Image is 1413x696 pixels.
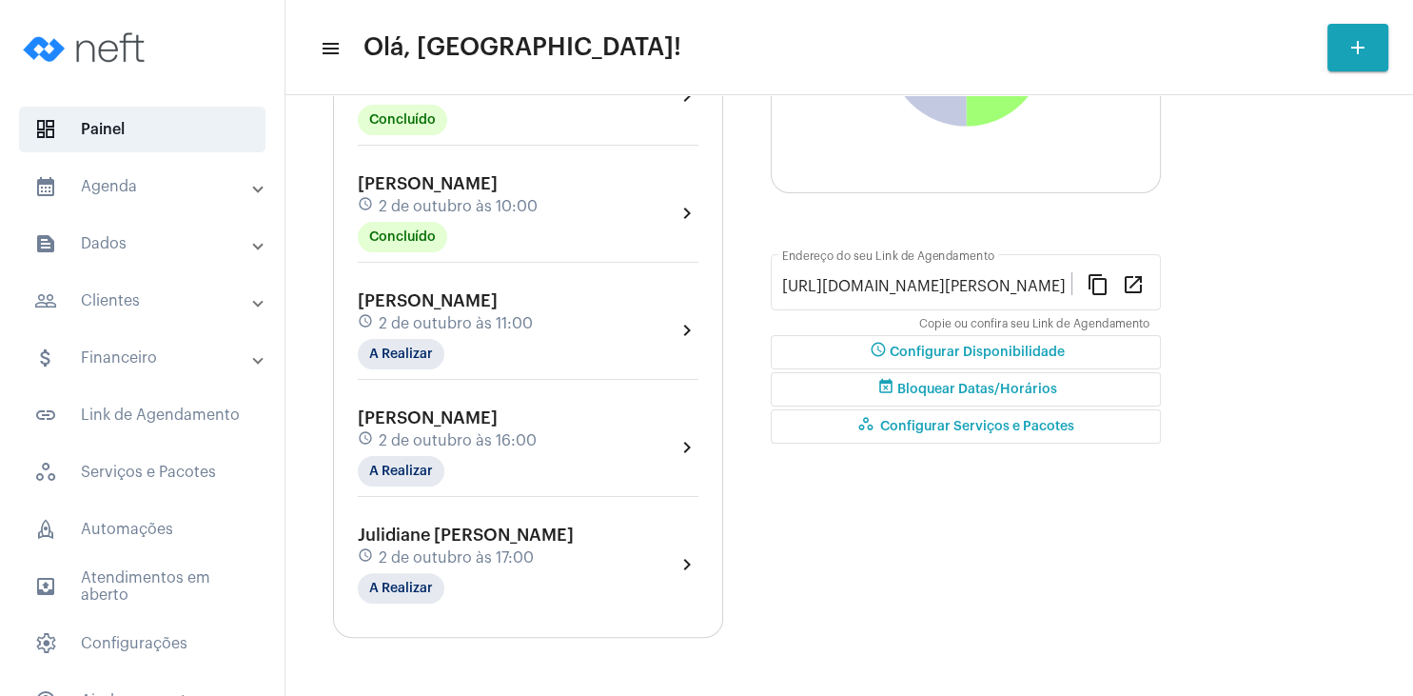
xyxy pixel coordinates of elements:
[379,198,538,215] span: 2 de outubro às 10:00
[19,107,265,152] span: Painel
[1122,272,1145,295] mat-icon: open_in_new
[358,547,375,568] mat-icon: schedule
[676,85,698,108] mat-icon: chevron_right
[34,118,57,141] span: sidenav icon
[34,175,57,198] mat-icon: sidenav icon
[358,105,447,135] mat-chip: Concluído
[34,461,57,484] span: sidenav icon
[34,289,57,312] mat-icon: sidenav icon
[19,621,265,666] span: Configurações
[857,415,880,438] mat-icon: workspaces_outlined
[857,420,1074,433] span: Configurar Serviços e Pacotes
[676,436,698,459] mat-icon: chevron_right
[34,347,254,369] mat-panel-title: Financeiro
[19,449,265,495] span: Serviços e Pacotes
[11,164,285,209] mat-expansion-panel-header: sidenav iconAgenda
[34,175,254,198] mat-panel-title: Agenda
[11,335,285,381] mat-expansion-panel-header: sidenav iconFinanceiro
[358,573,444,604] mat-chip: A Realizar
[11,221,285,267] mat-expansion-panel-header: sidenav iconDados
[676,319,698,342] mat-icon: chevron_right
[358,409,498,427] span: [PERSON_NAME]
[874,378,897,401] mat-icon: event_busy
[379,315,533,332] span: 2 de outubro às 11:00
[379,549,534,567] span: 2 de outubro às 17:00
[771,335,1161,369] button: Configurar Disponibilidade
[358,292,498,309] span: [PERSON_NAME]
[320,37,339,60] mat-icon: sidenav icon
[358,222,447,252] mat-chip: Concluído
[19,564,265,609] span: Atendimentos em aberto
[358,196,375,217] mat-icon: schedule
[15,10,158,86] img: logo-neft-novo-2.png
[358,527,574,544] span: Julidiane [PERSON_NAME]
[34,518,57,541] span: sidenav icon
[1087,272,1109,295] mat-icon: content_copy
[874,383,1057,396] span: Bloquear Datas/Horários
[771,372,1161,407] button: Bloquear Datas/Horários
[34,632,57,655] span: sidenav icon
[676,553,698,576] mat-icon: chevron_right
[771,409,1161,444] button: Configurar Serviços e Pacotes
[676,202,698,225] mat-icon: chevron_right
[34,575,57,598] mat-icon: sidenav icon
[358,313,375,334] mat-icon: schedule
[919,318,1149,331] mat-hint: Copie ou confira seu Link de Agendamento
[358,456,444,487] mat-chip: A Realizar
[19,392,265,438] span: Link de Agendamento
[34,289,254,312] mat-panel-title: Clientes
[34,347,57,369] mat-icon: sidenav icon
[34,404,57,427] mat-icon: sidenav icon
[358,339,444,369] mat-chip: A Realizar
[358,430,375,451] mat-icon: schedule
[11,278,285,324] mat-expansion-panel-header: sidenav iconClientes
[363,32,681,63] span: Olá, [GEOGRAPHIC_DATA]!
[34,232,57,255] mat-icon: sidenav icon
[782,278,1071,295] input: Link
[379,432,537,449] span: 2 de outubro às 16:00
[1346,36,1369,59] mat-icon: add
[867,341,890,364] mat-icon: schedule
[19,507,265,552] span: Automações
[34,232,254,255] mat-panel-title: Dados
[358,175,498,192] span: [PERSON_NAME]
[867,346,1065,359] span: Configurar Disponibilidade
